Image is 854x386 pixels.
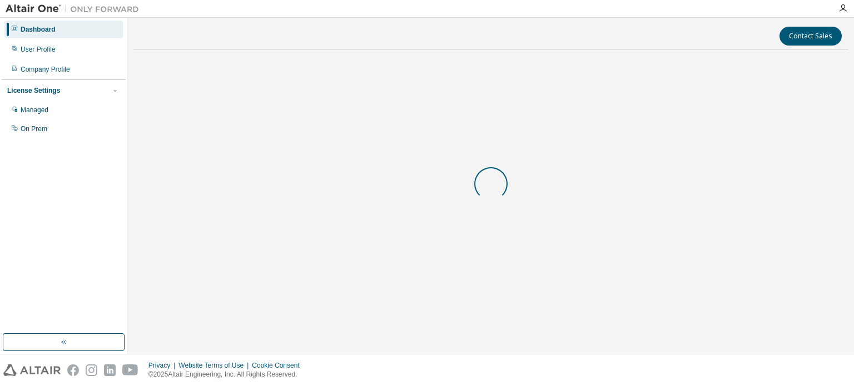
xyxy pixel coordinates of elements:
img: instagram.svg [86,364,97,376]
button: Contact Sales [779,27,842,46]
img: Altair One [6,3,145,14]
p: © 2025 Altair Engineering, Inc. All Rights Reserved. [148,370,306,379]
div: License Settings [7,86,60,95]
div: Dashboard [21,25,56,34]
img: linkedin.svg [104,364,116,376]
div: User Profile [21,45,56,54]
img: youtube.svg [122,364,138,376]
img: facebook.svg [67,364,79,376]
div: On Prem [21,124,47,133]
div: Managed [21,106,48,114]
div: Website Terms of Use [178,361,252,370]
div: Privacy [148,361,178,370]
div: Company Profile [21,65,70,74]
div: Cookie Consent [252,361,306,370]
img: altair_logo.svg [3,364,61,376]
